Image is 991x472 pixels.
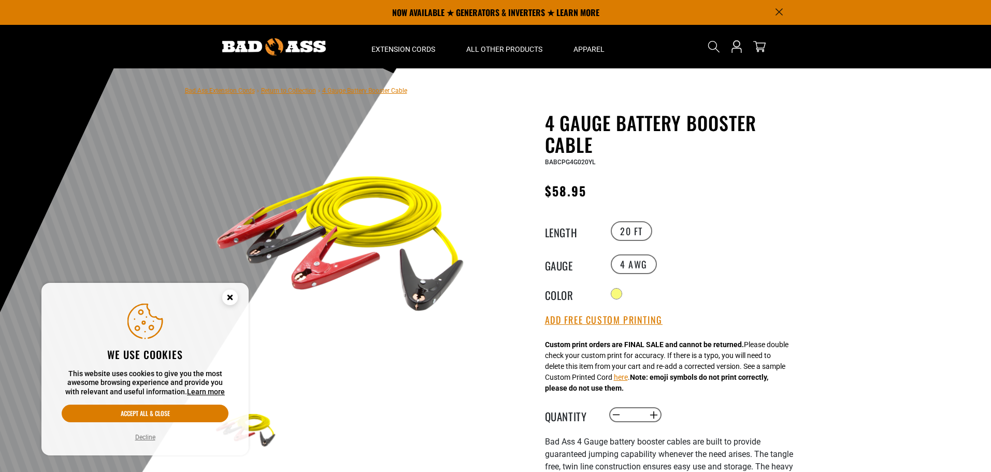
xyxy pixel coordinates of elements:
legend: Length [545,224,597,238]
a: Bad Ass Extension Cords [185,87,255,94]
legend: Color [545,287,597,301]
summary: All Other Products [451,25,558,68]
label: 4 AWG [611,254,657,274]
img: yellow [216,114,465,364]
button: Decline [132,432,159,442]
legend: Gauge [545,258,597,271]
strong: Custom print orders are FINAL SALE and cannot be returned. [545,340,744,349]
div: Please double check your custom print for accuracy. If there is a typo, you will need to delete t... [545,339,788,394]
summary: Apparel [558,25,620,68]
span: $58.95 [545,181,586,200]
label: 20 FT [611,221,652,241]
label: Quantity [545,408,597,422]
nav: breadcrumbs [185,84,407,96]
h1: 4 Gauge Battery Booster Cable [545,112,799,155]
aside: Cookie Consent [41,283,249,456]
button: Accept all & close [62,405,228,422]
a: Return to Collection [261,87,316,94]
span: All Other Products [466,45,542,54]
span: Apparel [573,45,605,54]
summary: Search [706,38,722,55]
p: This website uses cookies to give you the most awesome browsing experience and provide you with r... [62,369,228,397]
span: › [257,87,259,94]
span: 4 Gauge Battery Booster Cable [322,87,407,94]
summary: Extension Cords [356,25,451,68]
span: BABCPG4G020YL [545,159,595,166]
a: Learn more [187,388,225,396]
button: Add Free Custom Printing [545,314,663,326]
span: › [318,87,320,94]
button: here [614,372,628,383]
h2: We use cookies [62,348,228,361]
span: Extension Cords [371,45,435,54]
strong: Note: emoji symbols do not print correctly, please do not use them. [545,373,768,392]
img: Bad Ass Extension Cords [222,38,326,55]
